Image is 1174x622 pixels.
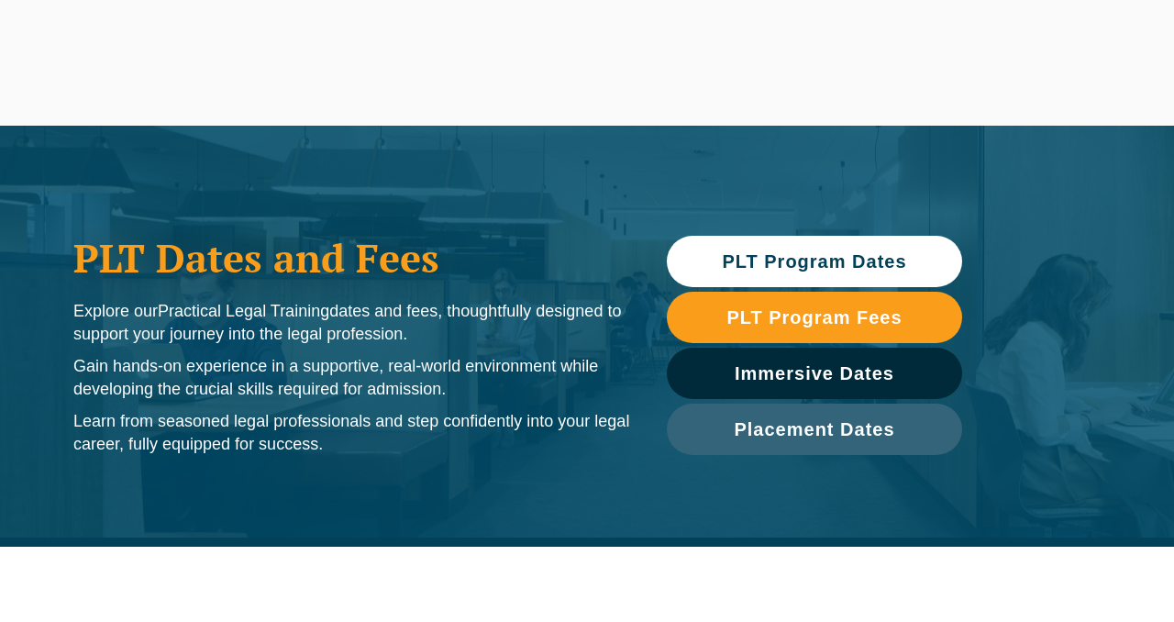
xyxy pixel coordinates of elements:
[667,404,962,455] a: Placement Dates
[735,364,894,383] span: Immersive Dates
[158,302,329,320] span: Practical Legal Training
[667,236,962,287] a: PLT Program Dates
[73,300,630,346] p: Explore our dates and fees, thoughtfully designed to support your journey into the legal profession.
[73,235,630,281] h1: PLT Dates and Fees
[726,308,902,327] span: PLT Program Fees
[722,252,906,271] span: PLT Program Dates
[667,348,962,399] a: Immersive Dates
[667,292,962,343] a: PLT Program Fees
[73,410,630,456] p: Learn from seasoned legal professionals and step confidently into your legal career, fully equipp...
[734,420,894,439] span: Placement Dates
[73,355,630,401] p: Gain hands-on experience in a supportive, real-world environment while developing the crucial ski...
